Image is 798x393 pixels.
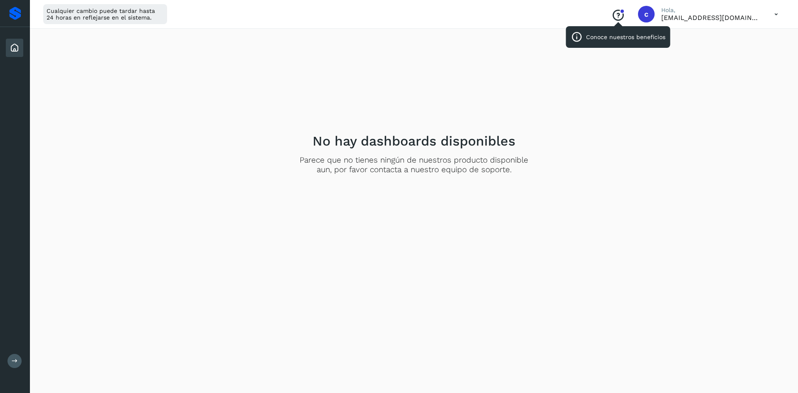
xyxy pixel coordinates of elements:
h2: No hay dashboards disponibles [313,133,515,149]
p: Parece que no tienes ningún de nuestros producto disponible aun, por favor contacta a nuestro equ... [296,156,532,175]
div: Cualquier cambio puede tardar hasta 24 horas en reflejarse en el sistema. [43,4,167,24]
p: Hola, [661,7,761,14]
div: Inicio [6,39,23,57]
p: Conoce nuestros beneficios [586,34,665,41]
a: Conoce nuestros beneficios [611,16,625,22]
p: contactotransportesroca@gmail.com [661,14,761,22]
